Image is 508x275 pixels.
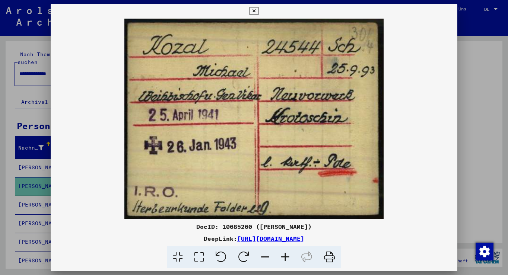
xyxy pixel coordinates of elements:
div: DeepLink: [51,234,457,243]
img: Zustimmung ändern [476,243,493,260]
a: [URL][DOMAIN_NAME] [237,235,304,242]
div: DocID: 10685260 ([PERSON_NAME]) [51,222,457,231]
img: 001.jpg [51,19,457,219]
div: Zustimmung ändern [475,242,493,260]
